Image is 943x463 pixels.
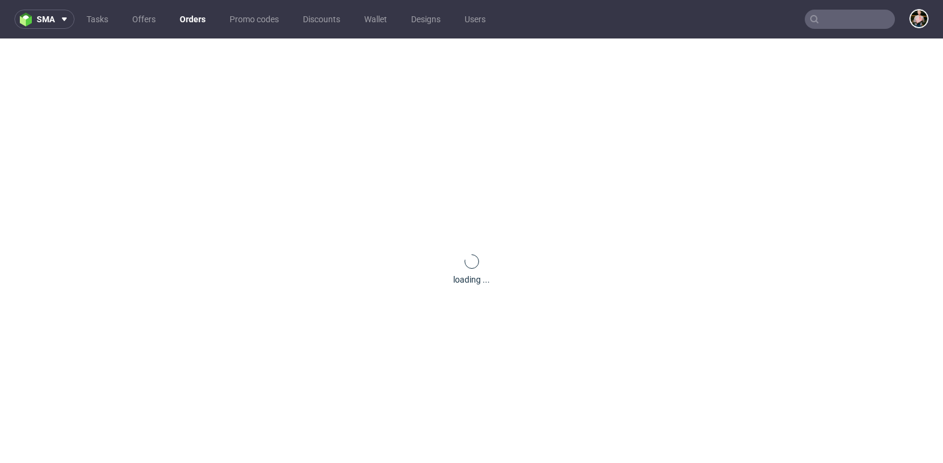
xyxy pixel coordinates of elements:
[911,10,927,27] img: Marta Tomaszewska
[357,10,394,29] a: Wallet
[457,10,493,29] a: Users
[404,10,448,29] a: Designs
[296,10,347,29] a: Discounts
[172,10,213,29] a: Orders
[37,15,55,23] span: sma
[453,274,490,286] div: loading ...
[125,10,163,29] a: Offers
[14,10,75,29] button: sma
[222,10,286,29] a: Promo codes
[20,13,37,26] img: logo
[79,10,115,29] a: Tasks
